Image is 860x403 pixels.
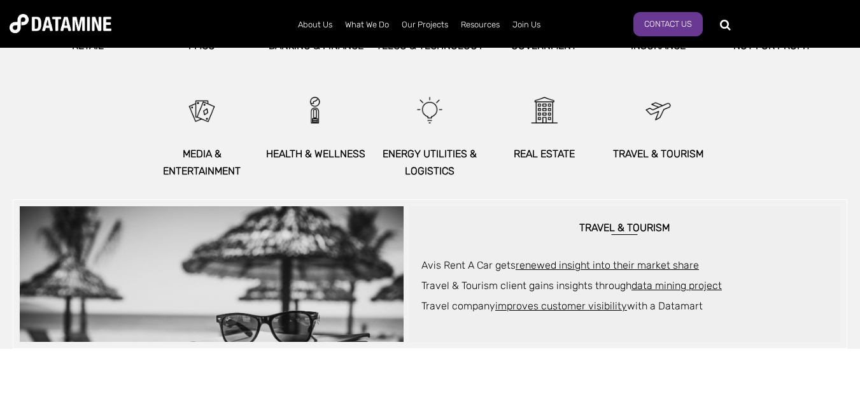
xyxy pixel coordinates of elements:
img: Apartment.png [517,81,572,139]
p: HEALTH & WELLNESS [259,145,373,162]
img: Male%20sideways.png [288,81,343,139]
a: Resources [455,8,506,41]
a: Contact Us [633,12,703,36]
p: REAL ESTATE [487,145,601,162]
a: About Us [292,8,339,41]
a: data mining project [631,279,722,292]
p: MEDIA & ENTERTAINMENT [145,145,259,180]
p: Travel & Tourism [601,145,715,162]
a: Join Us [506,8,547,41]
img: Entertainment.png [174,81,229,139]
span: Travel & Tourism client gains insights through [421,279,722,292]
h6: Travel & Tourism [421,222,828,236]
img: Utilities.png [402,81,457,139]
span: Travel company with a Datamart [421,300,703,312]
img: Travel%20%26%20Tourism.png [631,81,686,139]
a: improves customer visibility [495,300,627,312]
a: renewed insight into their market share [516,259,699,271]
a: Our Projects [395,8,455,41]
a: What We Do [339,8,395,41]
span: Avis Rent A Car gets [421,259,699,271]
p: ENERGY UTILITIES & Logistics [373,145,487,180]
img: Datamine [10,14,111,33]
